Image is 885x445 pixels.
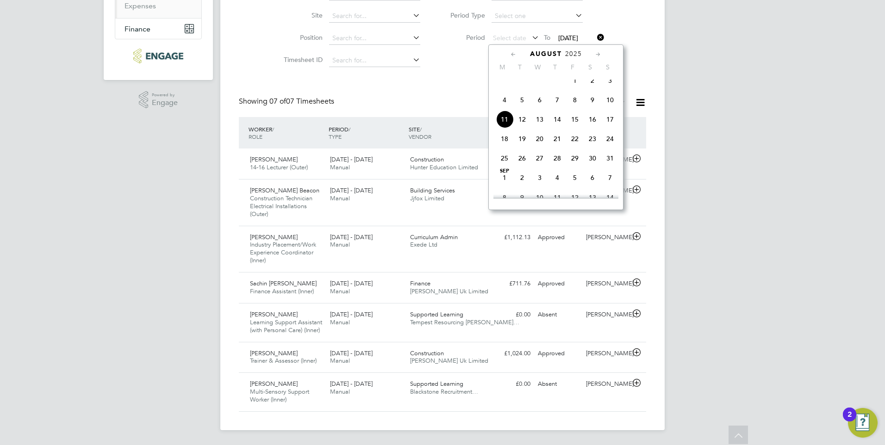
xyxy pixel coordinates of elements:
span: [DATE] - [DATE] [330,279,373,287]
div: PERIOD [326,121,406,145]
span: W [529,63,546,71]
div: [PERSON_NAME] [582,307,630,322]
div: Showing [239,97,336,106]
span: 31 [601,149,619,167]
input: Search for... [329,54,420,67]
div: £0.00 [486,307,534,322]
input: Search for... [329,10,420,23]
span: 7 [548,91,566,109]
div: [PERSON_NAME] [582,377,630,392]
div: £0.00 [486,377,534,392]
span: 9 [513,189,531,206]
div: £592.41 [486,183,534,198]
span: [PERSON_NAME] [250,310,298,318]
span: [DATE] - [DATE] [330,233,373,241]
a: Powered byEngage [139,91,178,109]
span: [DATE] - [DATE] [330,310,373,318]
label: Position [281,33,323,42]
span: Powered by [152,91,178,99]
button: Open Resource Center, 2 new notifications [848,408,878,438]
span: F [564,63,581,71]
div: [PERSON_NAME] [582,276,630,291]
div: £7,220.25 [486,152,534,167]
span: S [599,63,617,71]
span: M [493,63,511,71]
span: / [272,125,274,133]
span: 2 [513,169,531,186]
div: Approved [534,230,582,245]
span: 14-16 Lecturer (Outer) [250,163,308,171]
span: 12 [513,111,531,128]
label: Period [443,33,485,42]
span: 2 [584,72,601,89]
div: WORKER [246,121,326,145]
span: Manual [330,318,350,326]
span: Supported Learning [410,380,463,388]
span: / [349,125,350,133]
span: Manual [330,163,350,171]
span: 5 [513,91,531,109]
span: 14 [601,189,619,206]
span: Sachin [PERSON_NAME] [250,279,317,287]
span: VENDOR [409,133,431,140]
span: Manual [330,287,350,295]
span: 14 [548,111,566,128]
div: Approved [534,276,582,291]
span: 3 [601,72,619,89]
span: Jjfox Limited [410,194,444,202]
span: Manual [330,241,350,248]
span: [PERSON_NAME] Uk Limited [410,287,488,295]
span: [DATE] - [DATE] [330,380,373,388]
img: ncclondon-logo-retina.png [133,49,183,63]
span: S [581,63,599,71]
span: [PERSON_NAME] [250,155,298,163]
span: 11 [548,189,566,206]
span: Trainer & Assessor (Inner) [250,357,317,365]
span: 8 [496,189,513,206]
span: [PERSON_NAME] [250,380,298,388]
span: 4 [496,91,513,109]
span: 3 [531,169,548,186]
label: Timesheet ID [281,56,323,64]
span: 28 [548,149,566,167]
span: 15 [566,111,584,128]
span: 19 [513,130,531,148]
span: 5 [566,169,584,186]
span: Blackstone Recruitment… [410,388,478,396]
input: Select one [492,10,583,23]
label: Period Type [443,11,485,19]
span: Exede Ltd [410,241,437,248]
span: 2025 [565,50,582,58]
span: 17 [601,111,619,128]
input: Search for... [329,32,420,45]
span: Select date [493,34,526,42]
span: [PERSON_NAME] Uk Limited [410,357,488,365]
span: 16 [584,111,601,128]
button: Finance [115,19,201,39]
span: 10 [601,91,619,109]
span: 7 [601,169,619,186]
span: 13 [531,111,548,128]
span: Learning Support Assistant (with Personal Care) (Inner) [250,318,322,334]
div: SITE [406,121,486,145]
span: 29 [566,149,584,167]
span: Manual [330,194,350,202]
span: [DATE] [558,34,578,42]
label: Site [281,11,323,19]
span: 12 [566,189,584,206]
span: Construction [410,155,444,163]
span: 6 [584,169,601,186]
span: 1 [566,72,584,89]
span: August [530,50,562,58]
a: Go to home page [115,49,202,63]
span: 23 [584,130,601,148]
span: Manual [330,388,350,396]
span: [DATE] - [DATE] [330,155,373,163]
span: 26 [513,149,531,167]
div: Absent [534,377,582,392]
span: T [511,63,529,71]
div: £1,112.13 [486,230,534,245]
span: 22 [566,130,584,148]
span: Engage [152,99,178,107]
span: 10 [531,189,548,206]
